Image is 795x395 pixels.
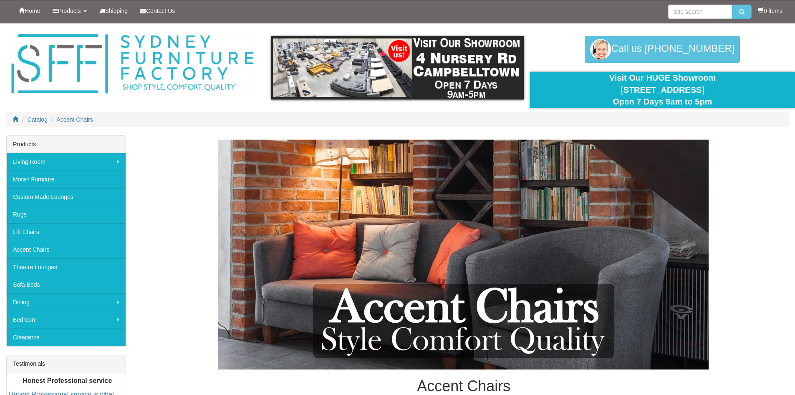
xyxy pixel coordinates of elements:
a: Dining [7,293,126,311]
div: Products [7,136,126,153]
a: Accent Chairs [57,116,93,123]
a: Sofa Beds [7,276,126,293]
a: Theatre Lounges [7,258,126,276]
span: Products [58,8,81,14]
a: Moran Furniture [7,171,126,188]
input: Site search [668,5,732,19]
span: Contact Us [146,8,175,14]
li: 0 items [758,7,782,15]
img: Sydney Furniture Factory [7,32,257,97]
a: Contact Us [134,0,181,21]
a: Clearance [7,329,126,346]
a: Bedroom [7,311,126,329]
b: Honest Professional service [23,377,112,384]
img: Accent Chairs [151,140,777,370]
div: Visit Our HUGE Showroom [STREET_ADDRESS] Open 7 Days 9am to 5pm [536,72,789,108]
a: Lift Chairs [7,223,126,241]
a: Custom Made Lounges [7,188,126,206]
h1: Accent Chairs [139,378,789,395]
a: Shipping [93,0,134,21]
a: Rugs [7,206,126,223]
a: Living Room [7,153,126,171]
span: Home [25,8,40,14]
div: Testimonials [7,355,126,372]
img: showroom.gif [271,36,524,99]
a: Catalog [28,116,48,123]
a: Accent Chairs [7,241,126,258]
a: Home [13,0,46,21]
span: Shipping [105,8,128,14]
a: Products [46,0,93,21]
